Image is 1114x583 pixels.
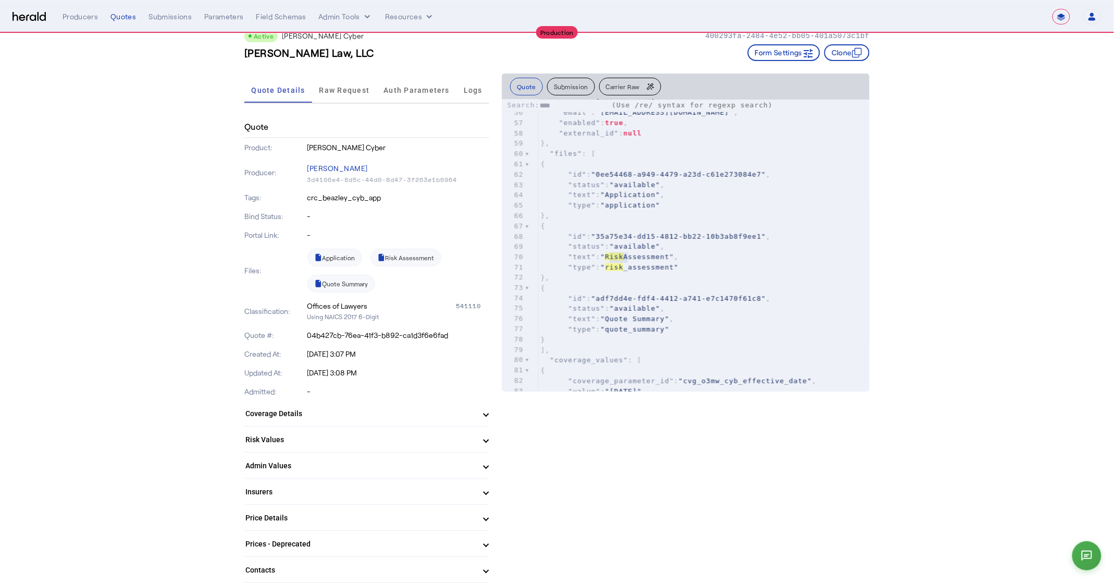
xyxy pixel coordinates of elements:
[678,377,812,385] span: "cvg_o3mw_cyb_effective_date"
[568,263,596,271] span: "type"
[244,330,305,341] p: Quote #:
[245,487,476,497] mat-panel-title: Insurers
[244,401,489,426] mat-expansion-panel-header: Coverage Details
[540,201,660,209] span: :
[568,253,596,261] span: "text"
[502,262,525,273] div: 71
[244,142,305,153] p: Product:
[540,181,664,189] span: : ,
[464,87,482,94] span: Logs
[307,368,490,378] p: [DATE] 3:08 PM
[540,305,664,312] span: : ,
[502,273,525,283] div: 72
[540,191,664,199] span: : ,
[600,315,669,323] span: "Quote Summary"
[540,222,545,230] span: {
[502,386,525,397] div: 83
[502,128,525,139] div: 58
[540,119,628,127] span: : ,
[600,201,660,209] span: "application"
[559,119,600,127] span: "enabled"
[568,242,605,250] span: "status"
[550,356,628,364] span: "coverage_values"
[596,108,734,116] span: "[EMAIL_ADDRESS][DOMAIN_NAME]"
[245,434,476,445] mat-panel-title: Risk Values
[502,149,525,159] div: 60
[540,367,545,374] span: {
[502,252,525,262] div: 70
[540,284,545,292] span: {
[307,230,490,240] p: -
[568,201,596,209] span: "type"
[612,101,773,109] span: (Use /re/ syntax for regexp search)
[244,505,489,530] mat-expansion-panel-header: Price Details
[245,460,476,471] mat-panel-title: Admin Values
[502,355,525,366] div: 80
[244,386,305,397] p: Admitted:
[370,249,441,266] a: Risk Assessment
[550,150,582,157] span: "files"
[508,101,608,109] label: Search:
[502,366,525,376] div: 81
[307,142,490,153] p: [PERSON_NAME] Cyber
[623,129,641,137] span: null
[245,408,476,419] mat-panel-title: Coverage Details
[540,101,608,111] input: Search:
[600,253,605,261] span: "
[502,324,525,335] div: 77
[600,263,605,271] span: "
[204,11,244,22] div: Parameters
[244,211,305,222] p: Bind Status:
[456,301,489,311] div: 541110
[244,192,305,203] p: Tags:
[502,107,525,118] div: 56
[591,171,766,178] span: "0ee54468-a949-4479-a23d-c61e273084e7"
[610,305,660,312] span: "available"
[568,387,600,395] span: "value"
[540,346,550,354] span: ],
[254,32,274,40] span: Active
[502,138,525,149] div: 59
[591,233,766,240] span: "35a75e34-dd15-4812-bb22-10b3ab8f9ee1"
[623,253,674,261] span: Assessment"
[244,306,305,317] p: Classification:
[540,336,545,344] span: }
[540,253,678,261] span: : ,
[502,211,525,221] div: 66
[244,479,489,504] mat-expansion-panel-header: Insurers
[383,87,450,94] span: Auth Parameters
[568,377,674,385] span: "coverage_parameter_id"
[540,160,545,168] span: {
[502,232,525,242] div: 68
[568,295,586,302] span: "id"
[307,249,362,266] a: Application
[245,565,476,576] mat-panel-title: Contacts
[705,31,870,41] p: 400293fa-2484-4e52-bb05-401a5073c1bf
[559,108,591,116] span: "email"
[282,31,364,41] p: [PERSON_NAME] Cyber
[605,253,623,261] span: Risk
[568,315,596,323] span: "text"
[244,167,305,178] p: Producer:
[540,242,664,250] span: : ,
[540,150,596,157] span: : [
[540,129,641,137] span: :
[256,11,306,22] div: Field Schemas
[244,45,374,60] h3: [PERSON_NAME] Law, LLC
[244,368,305,378] p: Updated At:
[244,557,489,582] mat-expansion-panel-header: Contacts
[600,325,669,333] span: "quote_summary"
[540,377,816,385] span: : ,
[540,108,738,116] span: : ,
[244,427,489,452] mat-expansion-panel-header: Risk Values
[502,241,525,252] div: 69
[502,100,870,392] herald-code-block: quote
[540,274,550,282] span: },
[502,294,525,304] div: 74
[502,180,525,190] div: 63
[244,120,269,133] h4: Quote
[502,376,525,386] div: 82
[502,345,525,356] div: 79
[824,44,870,61] button: Clone
[623,263,678,271] span: _assessment"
